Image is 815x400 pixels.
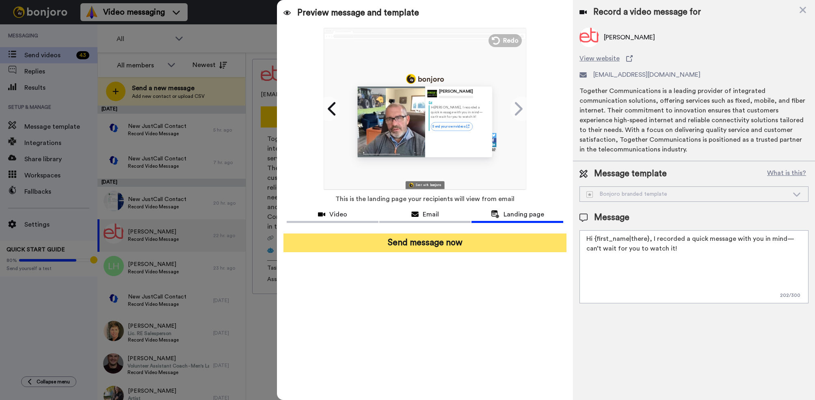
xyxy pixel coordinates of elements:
[431,105,489,119] p: Hi [PERSON_NAME] , I recorded a quick message with you in mind—can’t wait for you to watch it!
[765,168,809,180] button: What is this?
[586,191,593,198] img: demo-template.svg
[335,190,515,208] span: This is the landing page your recipients will view from email
[406,74,444,84] img: logo_full.png
[431,122,473,130] a: Send your own videos
[329,210,347,219] span: Video
[579,54,809,63] a: View website
[430,184,441,186] div: bonjoro
[45,7,109,71] span: Hi [PERSON_NAME], I'm Grant, one of the co-founders saw you signed up & wanted to say hi. I've he...
[579,230,809,303] textarea: Hi {first_name|there}, I recorded a quick message with you in mind—can’t wait for you to watch it!
[504,210,544,219] span: Landing page
[1,2,23,24] img: 3183ab3e-59ed-45f6-af1c-10226f767056-1659068401.jpg
[358,149,425,157] img: player-controls-full.svg
[594,212,629,224] span: Message
[283,234,566,252] button: Send message now
[409,183,413,187] img: Bonjoro Logo
[439,89,473,94] div: [PERSON_NAME]
[26,26,36,36] img: mute-white.svg
[416,184,429,186] div: Sent with
[428,100,489,105] div: Ed
[594,168,667,180] span: Message template
[579,54,620,63] span: View website
[593,70,700,80] span: [EMAIL_ADDRESS][DOMAIN_NAME]
[427,89,437,98] img: Profile Image
[579,86,809,154] div: Together Communications is a leading provider of integrated communication solutions, offering ser...
[423,210,439,219] span: Email
[586,190,789,198] div: Bonjoro branded template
